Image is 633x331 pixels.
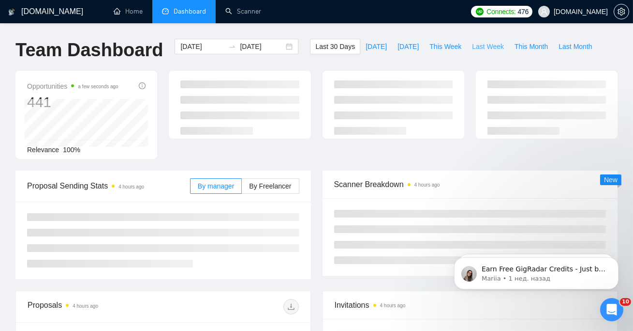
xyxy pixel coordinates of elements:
[380,303,406,308] time: 4 hours ago
[15,39,163,62] h1: Team Dashboard
[27,180,190,192] span: Proposal Sending Stats
[360,39,392,54] button: [DATE]
[174,7,206,16] span: Dashboard
[614,8,629,16] a: setting
[63,146,80,154] span: 100%
[397,41,419,52] span: [DATE]
[476,8,484,16] img: upwork-logo.png
[424,39,467,54] button: This Week
[472,41,504,52] span: Last Week
[28,299,163,315] div: Proposals
[614,8,629,16] span: setting
[315,41,355,52] span: Last 30 Days
[366,41,387,52] span: [DATE]
[162,8,169,15] span: dashboard
[600,298,623,321] iframe: Intercom live chat
[228,43,236,50] span: to
[509,39,553,54] button: This Month
[429,41,461,52] span: This Week
[335,299,606,311] span: Invitations
[467,39,509,54] button: Last Week
[518,6,529,17] span: 476
[118,184,144,189] time: 4 hours ago
[228,43,236,50] span: swap-right
[114,7,143,16] a: homeHome
[414,182,440,188] time: 4 hours ago
[73,303,98,309] time: 4 hours ago
[240,41,284,52] input: End date
[334,178,606,190] span: Scanner Breakdown
[310,39,360,54] button: Last 30 Days
[180,41,224,52] input: Start date
[541,8,547,15] span: user
[515,41,548,52] span: This Month
[440,237,633,305] iframe: Intercom notifications сообщение
[225,7,261,16] a: searchScanner
[614,4,629,19] button: setting
[559,41,592,52] span: Last Month
[8,4,15,20] img: logo
[553,39,597,54] button: Last Month
[392,39,424,54] button: [DATE]
[139,82,146,89] span: info-circle
[249,182,291,190] span: By Freelancer
[486,6,515,17] span: Connects:
[198,182,234,190] span: By manager
[620,298,631,306] span: 10
[27,146,59,154] span: Relevance
[604,176,618,184] span: New
[27,93,118,111] div: 441
[27,80,118,92] span: Opportunities
[78,84,118,89] time: a few seconds ago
